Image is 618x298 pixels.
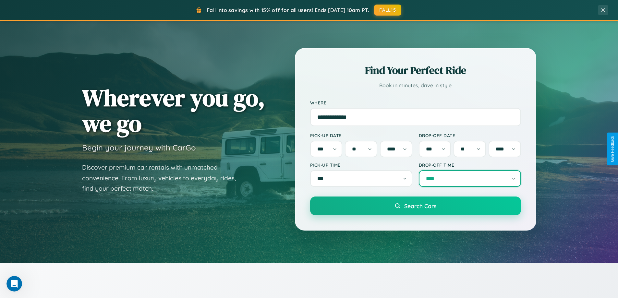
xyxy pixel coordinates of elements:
[610,136,615,162] div: Give Feedback
[82,85,265,136] h1: Wherever you go, we go
[419,133,521,138] label: Drop-off Date
[310,100,521,105] label: Where
[310,133,412,138] label: Pick-up Date
[82,162,244,194] p: Discover premium car rentals with unmatched convenience. From luxury vehicles to everyday rides, ...
[6,276,22,292] iframe: Intercom live chat
[404,202,436,209] span: Search Cars
[419,162,521,168] label: Drop-off Time
[310,162,412,168] label: Pick-up Time
[82,143,196,152] h3: Begin your journey with CarGo
[374,5,401,16] button: FALL15
[310,63,521,77] h2: Find Your Perfect Ride
[207,7,369,13] span: Fall into savings with 15% off for all users! Ends [DATE] 10am PT.
[310,81,521,90] p: Book in minutes, drive in style
[310,197,521,215] button: Search Cars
